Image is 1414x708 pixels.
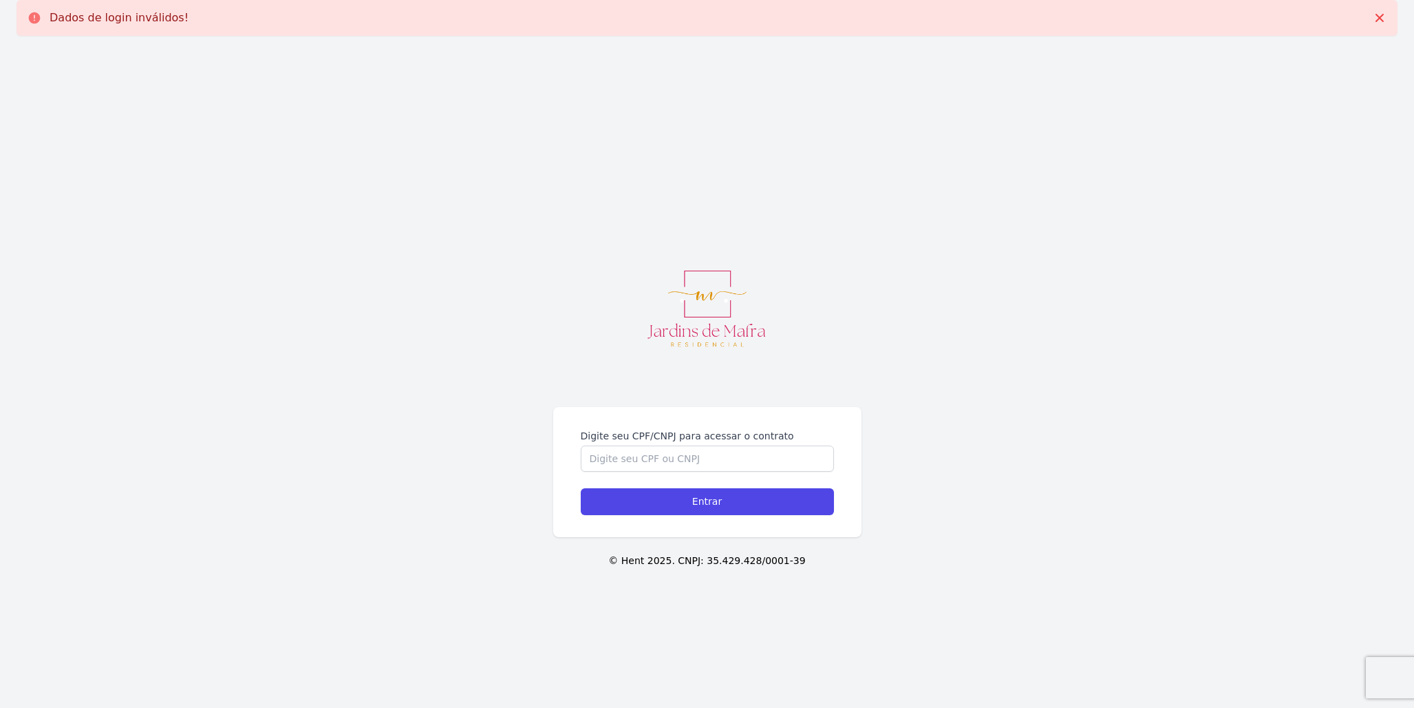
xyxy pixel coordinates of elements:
img: MAFRA%20LOGOTIPO.png [632,233,783,385]
label: Digite seu CPF/CNPJ para acessar o contrato [581,429,834,443]
input: Entrar [581,488,834,515]
p: Dados de login inválidos! [50,11,189,25]
input: Digite seu CPF ou CNPJ [581,446,834,472]
p: © Hent 2025. CNPJ: 35.429.428/0001-39 [22,554,1392,568]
